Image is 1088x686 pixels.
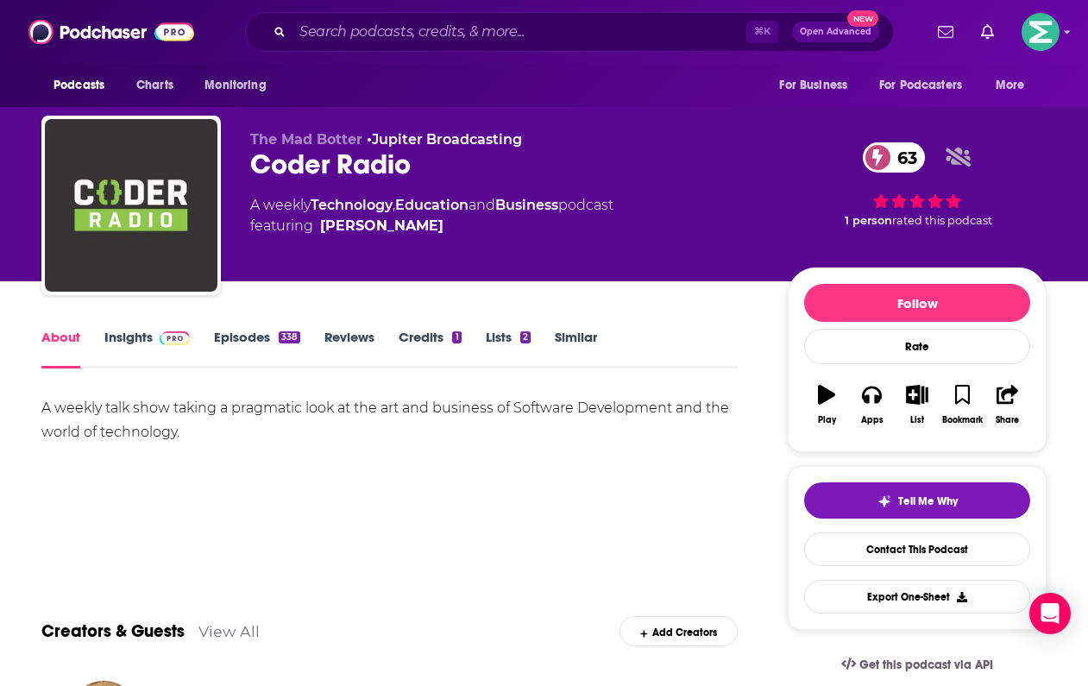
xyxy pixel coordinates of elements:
[804,374,849,436] button: Play
[861,415,884,425] div: Apps
[818,415,836,425] div: Play
[940,374,984,436] button: Bookmark
[311,197,393,213] a: Technology
[880,142,926,173] span: 63
[895,374,940,436] button: List
[204,73,266,98] span: Monitoring
[41,620,185,642] a: Creators & Guests
[804,329,1030,364] div: Rate
[849,374,894,436] button: Apps
[279,331,300,343] div: 338
[779,73,847,98] span: For Business
[1022,13,1060,51] button: Show profile menu
[985,374,1030,436] button: Share
[520,331,531,343] div: 2
[399,329,461,368] a: Credits1
[160,331,190,345] img: Podchaser Pro
[788,131,1047,238] div: 63 1 personrated this podcast
[41,396,738,444] div: A weekly talk show taking a pragmatic look at the art and business of Software Development and th...
[486,329,531,368] a: Lists2
[250,131,362,148] span: The Mad Botter
[393,197,395,213] span: ,
[245,12,894,52] div: Search podcasts, credits, & more...
[845,214,892,227] span: 1 person
[892,214,992,227] span: rated this podcast
[395,197,469,213] a: Education
[1022,13,1060,51] img: User Profile
[198,622,260,640] a: View All
[555,329,597,368] a: Similar
[996,415,1019,425] div: Share
[847,10,878,27] span: New
[469,197,495,213] span: and
[41,69,127,102] button: open menu
[292,18,746,46] input: Search podcasts, credits, & more...
[863,142,926,173] a: 63
[877,494,891,508] img: tell me why sparkle
[452,331,461,343] div: 1
[324,329,374,368] a: Reviews
[868,69,987,102] button: open menu
[879,73,962,98] span: For Podcasters
[1022,13,1060,51] span: Logged in as LKassela
[931,17,960,47] a: Show notifications dropdown
[250,216,613,236] span: featuring
[136,73,173,98] span: Charts
[495,197,558,213] a: Business
[367,131,522,148] span: •
[804,482,1030,519] button: tell me why sparkleTell Me Why
[1029,593,1071,634] div: Open Intercom Messenger
[898,494,958,508] span: Tell Me Why
[792,22,879,42] button: Open AdvancedNew
[800,28,871,36] span: Open Advanced
[746,21,778,43] span: ⌘ K
[53,73,104,98] span: Podcasts
[827,644,1007,686] a: Get this podcast via API
[619,616,738,646] div: Add Creators
[804,580,1030,614] button: Export One-Sheet
[104,329,190,368] a: InsightsPodchaser Pro
[767,69,869,102] button: open menu
[984,69,1047,102] button: open menu
[804,284,1030,322] button: Follow
[804,532,1030,566] a: Contact This Podcast
[41,329,80,368] a: About
[859,658,993,672] span: Get this podcast via API
[942,415,983,425] div: Bookmark
[910,415,924,425] div: List
[125,69,184,102] a: Charts
[192,69,288,102] button: open menu
[250,195,613,236] div: A weekly podcast
[45,119,217,292] img: Coder Radio
[28,16,194,48] img: Podchaser - Follow, Share and Rate Podcasts
[974,17,1001,47] a: Show notifications dropdown
[372,131,522,148] a: Jupiter Broadcasting
[996,73,1025,98] span: More
[320,216,443,236] a: Chris Fisher
[214,329,300,368] a: Episodes338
